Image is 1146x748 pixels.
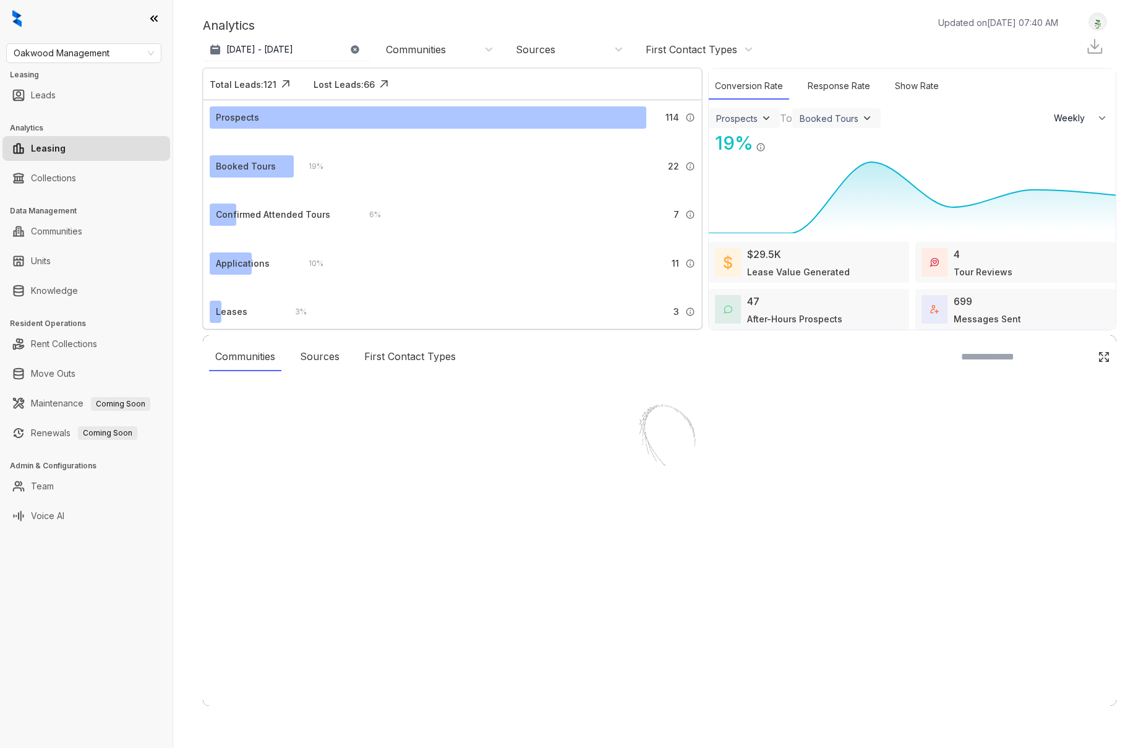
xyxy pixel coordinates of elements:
li: Communities [2,219,170,244]
a: Voice AI [31,504,64,528]
img: Info [756,142,766,152]
li: Units [2,249,170,273]
img: UserAvatar [1089,15,1106,28]
a: Knowledge [31,278,78,303]
li: Rent Collections [2,332,170,356]
li: Leasing [2,136,170,161]
div: 3 % [283,305,307,319]
span: 22 [668,160,679,173]
div: 19 % [296,160,323,173]
img: Click Icon [766,131,784,150]
p: Updated on [DATE] 07:40 AM [938,16,1058,29]
div: Show Rate [889,73,945,100]
img: Download [1085,37,1104,56]
li: Team [2,474,170,499]
div: Confirmed Attended Tours [216,208,330,221]
button: Weekly [1046,107,1116,129]
h3: Resident Operations [10,318,173,329]
div: Booked Tours [800,113,858,124]
div: 4 [954,247,960,262]
div: Communities [209,343,281,371]
img: Click Icon [375,75,393,93]
img: Info [685,113,695,123]
img: SearchIcon [1072,351,1082,362]
span: 114 [665,111,679,124]
li: Voice AI [2,504,170,528]
li: Leads [2,83,170,108]
div: Tour Reviews [954,265,1012,278]
div: Lost Leads: 66 [314,78,375,91]
div: 699 [954,294,972,309]
img: Click Icon [276,75,295,93]
li: Maintenance [2,391,170,416]
li: Collections [2,166,170,191]
div: Response Rate [802,73,876,100]
a: Units [31,249,51,273]
img: logo [12,10,22,27]
img: Loader [598,379,722,502]
div: 47 [747,294,759,309]
div: Total Leads: 121 [210,78,276,91]
div: After-Hours Prospects [747,312,842,325]
div: Sources [294,343,346,371]
span: 11 [672,257,679,270]
h3: Leasing [10,69,173,80]
img: Info [685,259,695,269]
a: Team [31,474,54,499]
h3: Admin & Configurations [10,460,173,471]
img: ViewFilterArrow [861,112,873,124]
p: [DATE] - [DATE] [226,43,293,56]
div: Applications [216,257,270,270]
div: Messages Sent [954,312,1021,325]
div: 6 % [357,208,381,221]
img: Info [685,161,695,171]
li: Move Outs [2,361,170,386]
li: Renewals [2,421,170,445]
img: TourReviews [930,258,939,267]
img: AfterHoursConversations [724,305,732,314]
a: Communities [31,219,82,244]
div: Prospects [716,113,758,124]
img: TotalFum [930,305,939,314]
div: 19 % [709,129,753,157]
a: Rent Collections [31,332,97,356]
div: First Contact Types [358,343,462,371]
p: Analytics [203,16,255,35]
span: 3 [673,305,679,319]
a: Leads [31,83,56,108]
img: Info [685,210,695,220]
span: Oakwood Management [14,44,154,62]
h3: Data Management [10,205,173,217]
h3: Analytics [10,123,173,134]
span: Weekly [1054,112,1092,124]
a: Leasing [31,136,66,161]
div: 10 % [296,257,323,270]
a: Collections [31,166,76,191]
span: Coming Soon [78,426,137,440]
div: First Contact Types [646,43,737,56]
div: Loading... [638,502,682,515]
span: 7 [673,208,679,221]
div: Sources [516,43,555,56]
img: ViewFilterArrow [760,112,772,124]
img: Info [685,307,695,317]
li: Knowledge [2,278,170,303]
div: Leases [216,305,247,319]
div: Prospects [216,111,259,124]
div: $29.5K [747,247,781,262]
a: RenewalsComing Soon [31,421,137,445]
div: Communities [386,43,446,56]
div: To [780,111,792,126]
img: LeaseValue [724,255,732,270]
div: Booked Tours [216,160,276,173]
a: Move Outs [31,361,75,386]
div: Lease Value Generated [747,265,850,278]
div: Conversion Rate [709,73,789,100]
button: [DATE] - [DATE] [203,38,370,61]
span: Coming Soon [91,397,150,411]
img: Click Icon [1098,351,1110,363]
